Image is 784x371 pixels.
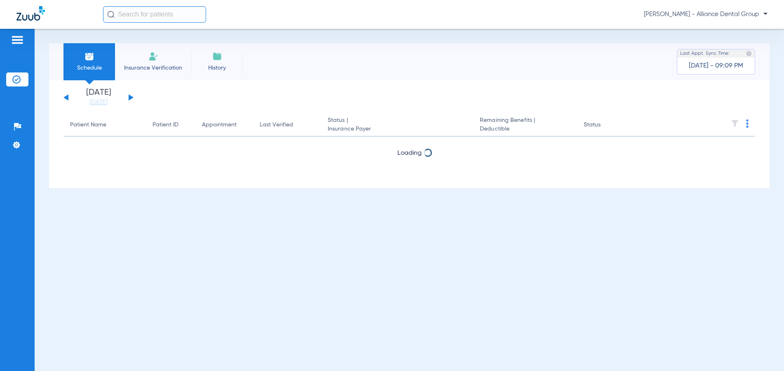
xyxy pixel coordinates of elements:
[397,150,422,156] span: Loading
[148,51,158,61] img: Manual Insurance Verification
[70,64,109,72] span: Schedule
[16,6,45,21] img: Zuub Logo
[689,62,743,70] span: [DATE] - 09:09 PM
[746,51,752,56] img: last sync help info
[480,125,570,133] span: Deductible
[328,125,467,133] span: Insurance Payer
[577,114,633,137] th: Status
[321,114,473,137] th: Status |
[153,121,189,129] div: Patient ID
[121,64,185,72] span: Insurance Verification
[746,119,749,128] img: group-dot-blue.svg
[202,121,237,129] div: Appointment
[260,121,293,129] div: Last Verified
[103,6,206,23] input: Search for patients
[197,64,237,72] span: History
[107,11,115,18] img: Search Icon
[202,121,246,129] div: Appointment
[85,51,94,61] img: Schedule
[11,35,24,45] img: hamburger-icon
[70,121,139,129] div: Patient Name
[70,121,106,129] div: Patient Name
[153,121,178,129] div: Patient ID
[74,98,123,107] a: [DATE]
[680,49,730,58] span: Last Appt. Sync Time:
[644,10,768,19] span: [PERSON_NAME] - Alliance Dental Group
[74,89,123,107] li: [DATE]
[731,119,739,128] img: filter.svg
[473,114,577,137] th: Remaining Benefits |
[260,121,315,129] div: Last Verified
[212,51,222,61] img: History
